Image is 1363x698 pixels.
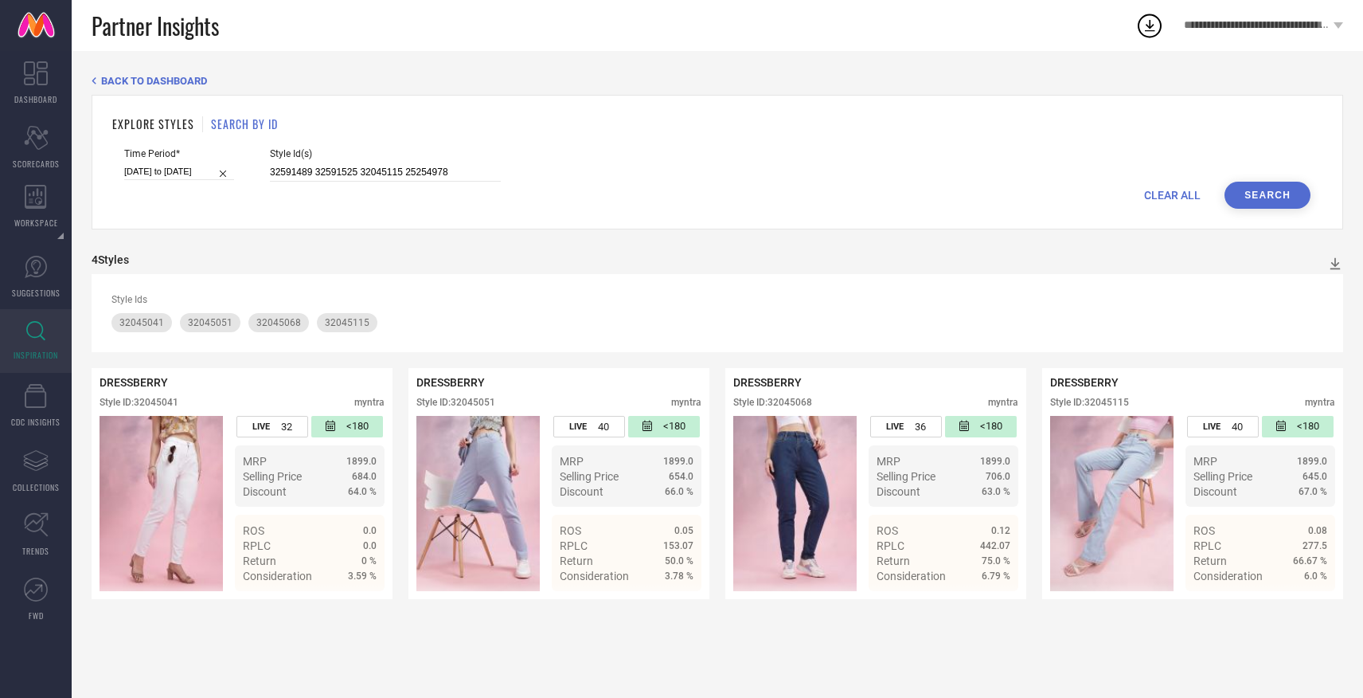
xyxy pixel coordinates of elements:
[29,610,44,622] span: FWD
[346,420,369,433] span: <180
[877,524,898,537] span: ROS
[1224,182,1310,209] button: Search
[100,376,168,389] span: DRESSBERRY
[1203,422,1220,432] span: LIVE
[877,470,935,483] span: Selling Price
[92,10,219,42] span: Partner Insights
[346,456,377,467] span: 1899.0
[733,376,802,389] span: DRESSBERRY
[363,540,377,551] span: 0.0
[1275,598,1327,611] a: Details
[986,471,1010,482] span: 706.0
[22,545,49,557] span: TRENDS
[982,486,1010,497] span: 63.0 %
[560,470,619,483] span: Selling Price
[100,397,178,408] div: Style ID: 32045041
[270,148,501,159] span: Style Id(s)
[325,317,369,328] span: 32045115
[124,148,234,159] span: Time Period*
[733,416,857,591] div: Click to view image
[915,421,926,433] span: 36
[1232,421,1243,433] span: 40
[1304,571,1327,582] span: 6.0 %
[991,525,1010,536] span: 0.12
[1193,485,1237,498] span: Discount
[188,317,232,328] span: 32045051
[674,525,693,536] span: 0.05
[1299,486,1327,497] span: 67.0 %
[569,422,587,432] span: LIVE
[1193,539,1221,552] span: RPLC
[243,524,264,537] span: ROS
[886,422,904,432] span: LIVE
[642,598,693,611] a: Details
[598,421,609,433] span: 40
[311,416,383,437] div: Number of days since the style was first listed on the platform
[560,524,581,537] span: ROS
[1262,416,1334,437] div: Number of days since the style was first listed on the platform
[982,571,1010,582] span: 6.79 %
[361,555,377,567] span: 0 %
[1144,189,1201,202] span: CLEAR ALL
[416,397,495,408] div: Style ID: 32045051
[1135,11,1164,40] div: Open download list
[945,416,1017,437] div: Number of days since the style was first listed on the platform
[1297,420,1319,433] span: <180
[1291,598,1327,611] span: Details
[877,485,920,498] span: Discount
[663,540,693,551] span: 153.07
[663,456,693,467] span: 1899.0
[665,555,693,567] span: 50.0 %
[877,539,904,552] span: RPLC
[1302,540,1327,551] span: 277.5
[560,555,593,567] span: Return
[243,555,276,567] span: Return
[980,540,1010,551] span: 442.07
[243,539,271,552] span: RPLC
[665,486,693,497] span: 66.0 %
[553,416,625,437] div: Number of days the style has been live on the platform
[733,397,812,408] div: Style ID: 32045068
[663,420,685,433] span: <180
[669,471,693,482] span: 654.0
[1193,470,1252,483] span: Selling Price
[560,570,629,582] span: Consideration
[1308,525,1327,536] span: 0.08
[870,416,942,437] div: Number of days the style has been live on the platform
[92,75,1343,87] div: Back TO Dashboard
[252,422,270,432] span: LIVE
[348,486,377,497] span: 64.0 %
[100,416,223,591] img: Style preview image
[1293,555,1327,567] span: 66.67 %
[1193,570,1263,582] span: Consideration
[1305,397,1335,408] div: myntra
[256,317,301,328] span: 32045068
[877,455,900,468] span: MRP
[980,456,1010,467] span: 1899.0
[733,416,857,591] img: Style preview image
[101,75,207,87] span: BACK TO DASHBOARD
[13,481,60,493] span: COLLECTIONS
[243,455,267,468] span: MRP
[974,598,1010,611] span: Details
[980,420,1002,433] span: <180
[14,217,58,229] span: WORKSPACE
[988,397,1018,408] div: myntra
[1297,456,1327,467] span: 1899.0
[658,598,693,611] span: Details
[363,525,377,536] span: 0.0
[112,116,194,132] h1: EXPLORE STYLES
[671,397,701,408] div: myntra
[1187,416,1259,437] div: Number of days the style has been live on the platform
[1050,376,1119,389] span: DRESSBERRY
[14,93,57,105] span: DASHBOARD
[560,455,584,468] span: MRP
[560,485,603,498] span: Discount
[124,163,234,180] input: Select time period
[243,470,302,483] span: Selling Price
[877,555,910,567] span: Return
[13,158,60,170] span: SCORECARDS
[325,598,377,611] a: Details
[982,555,1010,567] span: 75.0 %
[416,416,540,591] img: Style preview image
